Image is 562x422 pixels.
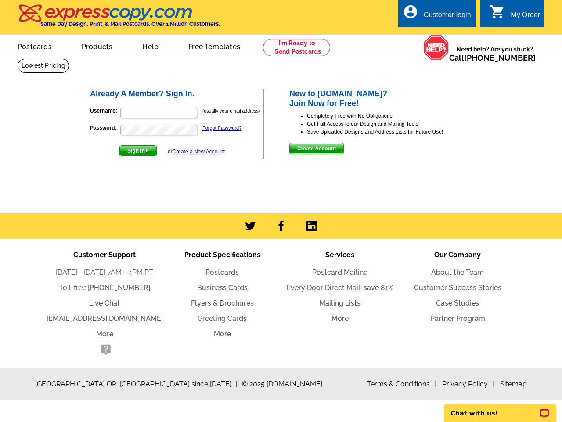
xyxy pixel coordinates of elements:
[500,380,527,388] a: Sitemap
[35,379,238,389] span: [GEOGRAPHIC_DATA] OR, [GEOGRAPHIC_DATA] since [DATE]
[449,53,536,62] span: Call
[184,251,260,259] span: Product Specifications
[174,36,254,56] a: Free Templates
[46,267,163,278] li: [DATE] - [DATE] 7AM - 4PM PT
[307,120,473,128] li: Get Full Access to our Design and Mailing Tools!
[511,11,540,23] div: My Order
[173,149,225,155] a: Create a New Account
[96,330,113,338] a: More
[434,251,481,259] span: Our Company
[89,299,120,307] a: Live Chat
[145,149,149,153] img: button-next-arrow-white.png
[423,35,449,60] img: help
[403,10,471,21] a: account_circle Customer login
[202,108,260,113] small: (usually your email address)
[128,36,173,56] a: Help
[442,380,494,388] a: Privacy Policy
[430,314,485,323] a: Partner Program
[202,125,241,131] a: Forgot Password?
[168,148,225,156] div: or
[286,284,393,292] a: Every Door Direct Mail: save 81%
[73,251,136,259] span: Customer Support
[119,145,157,156] button: Sign In
[90,124,119,132] label: Password:
[490,4,505,20] i: shopping_cart
[289,143,344,154] button: Create Account
[242,379,322,389] span: © 2025 [DOMAIN_NAME]
[403,4,418,20] i: account_circle
[325,251,354,259] span: Services
[214,330,231,338] a: More
[319,299,360,307] a: Mailing Lists
[90,107,119,115] label: Username:
[424,11,471,23] div: Customer login
[47,314,163,323] a: [EMAIL_ADDRESS][DOMAIN_NAME]
[312,268,368,276] a: Postcard Mailing
[205,268,239,276] a: Postcards
[289,89,473,108] h2: New to [DOMAIN_NAME]? Join Now for Free!
[331,314,349,323] a: More
[449,45,540,62] span: Need help? Are you stuck?
[307,128,473,136] li: Save Uploaded Designs and Address Lists for Future Use!
[68,36,127,56] a: Products
[40,21,220,27] h4: Same Day Design, Print, & Mail Postcards. Over 1 Million Customers.
[198,314,247,323] a: Greeting Cards
[414,284,501,292] a: Customer Success Stories
[290,143,343,154] span: Create Account
[490,10,540,21] a: shopping_cart My Order
[464,53,536,62] a: [PHONE_NUMBER]
[90,89,263,99] h2: Already A Member? Sign In.
[120,146,156,156] span: Sign In
[4,36,66,56] a: Postcards
[431,268,484,276] a: About the Team
[197,284,248,292] a: Business Cards
[191,299,254,307] a: Flyers & Brochures
[439,394,562,422] iframe: LiveChat chat widget
[88,284,150,292] a: [PHONE_NUMBER]
[46,283,163,293] li: Toll-free:
[367,380,436,388] a: Terms & Conditions
[436,299,479,307] a: Case Studies
[307,112,473,120] li: Completely Free with No Obligations!
[18,11,220,27] a: Same Day Design, Print, & Mail Postcards. Over 1 Million Customers.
